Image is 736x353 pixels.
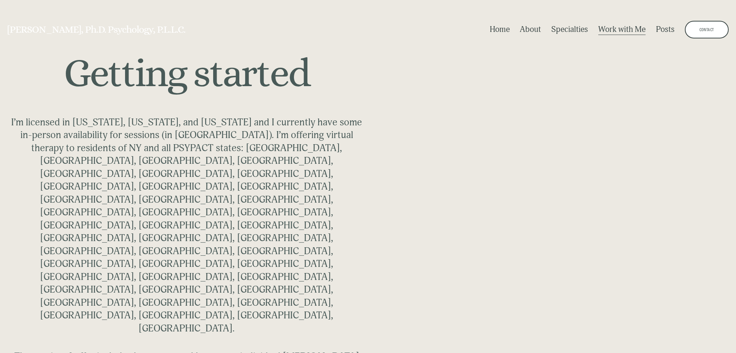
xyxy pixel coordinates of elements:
[11,116,364,335] span: I’m licensed in [US_STATE], [US_STATE], and [US_STATE] and I currently have some in-person availa...
[7,24,185,35] a: [PERSON_NAME], Ph.D. Psychology, P.L.L.C.
[685,21,729,39] a: CONTACT
[551,24,588,35] span: Specialties
[520,23,541,36] a: About
[656,23,674,36] a: Posts
[598,23,646,36] a: Work with Me
[64,50,310,95] span: Getting started
[551,23,588,36] a: folder dropdown
[490,23,510,36] a: Home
